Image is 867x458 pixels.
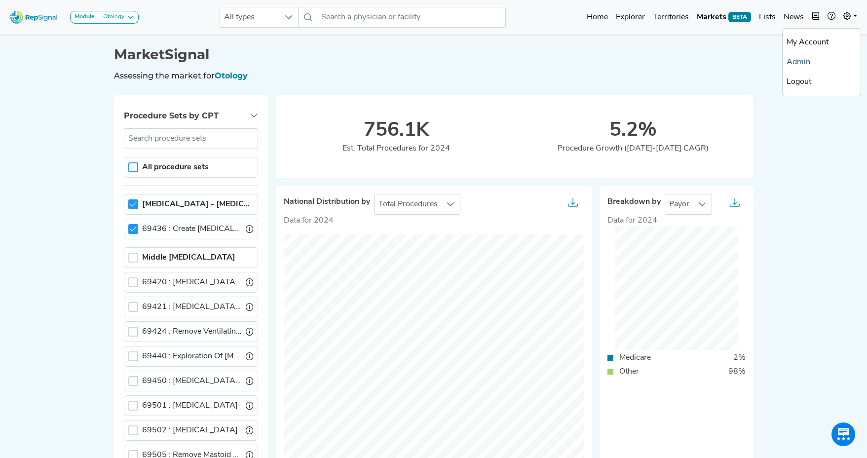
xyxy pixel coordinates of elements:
[114,103,268,128] button: Procedure Sets by CPT
[342,145,450,153] span: Est. Total Procedures for 2024
[727,352,752,364] div: 2%
[142,424,238,436] label: Mastoidectomy
[562,194,584,214] button: Export as...
[808,7,824,27] button: Intel Book
[114,46,754,63] h1: MarketSignal
[613,352,657,364] div: Medicare
[142,161,209,173] label: All procedure sets
[665,194,693,214] span: Payor
[220,7,279,27] span: All types
[375,194,442,214] span: Total Procedures
[724,194,746,214] button: Export as...
[142,400,238,412] label: Mastoidectomy
[142,276,242,288] label: Incision Of Eardrum
[284,215,584,227] p: Data for 2024
[783,72,861,92] a: Logout
[142,375,242,387] label: Eardrum Revision
[142,326,242,338] label: Remove Ventilating Tube
[649,7,693,27] a: Territories
[728,12,751,22] span: BETA
[583,7,612,27] a: Home
[142,350,242,362] label: Exploration Of Middle Ear
[142,301,242,313] label: Incision Of Eardrum
[284,197,370,207] span: National Distribution by
[114,71,754,80] h6: Assessing the market for
[278,119,515,143] div: 756.1K
[215,71,248,80] span: Otology
[755,7,780,27] a: Lists
[613,366,645,378] div: Other
[142,198,254,210] label: Tympanostomy - General Anesthesia
[783,52,861,72] a: Admin
[693,7,755,27] a: MarketsBETA
[780,7,808,27] a: News
[722,366,752,378] div: 98%
[75,14,95,20] strong: Module
[783,33,861,52] a: My Account
[124,111,219,120] span: Procedure Sets by CPT
[607,215,746,227] div: Data for 2024
[99,13,124,21] div: Otology
[558,145,709,153] span: Procedure Growth ([DATE]-[DATE] CAGR)
[317,7,506,28] input: Search a physician or facility
[142,252,235,264] label: Middle Ear Surgery
[612,7,649,27] a: Explorer
[70,11,139,24] button: ModuleOtology
[515,119,752,143] div: 5.2%
[124,128,258,149] input: Search procedure sets
[607,197,661,207] span: Breakdown by
[142,223,242,235] label: Create Eardrum Opening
